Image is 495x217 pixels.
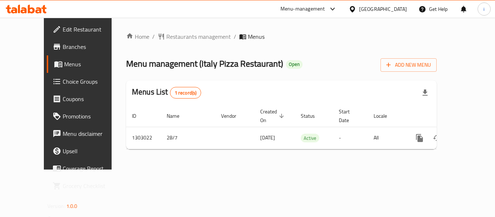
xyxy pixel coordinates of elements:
[416,84,434,101] div: Export file
[167,112,189,120] span: Name
[63,181,121,190] span: Grocery Checklist
[170,89,201,96] span: 1 record(s)
[132,112,146,120] span: ID
[280,5,325,13] div: Menu-management
[386,60,431,70] span: Add New Menu
[47,142,126,160] a: Upsell
[47,73,126,90] a: Choice Groups
[63,129,121,138] span: Menu disclaimer
[374,112,396,120] span: Locale
[152,32,155,41] li: /
[221,112,246,120] span: Vendor
[170,87,201,99] div: Total records count
[158,32,231,41] a: Restaurants management
[63,42,121,51] span: Branches
[234,32,236,41] li: /
[132,87,201,99] h2: Menus List
[47,21,126,38] a: Edit Restaurant
[301,134,319,142] span: Active
[161,127,215,149] td: 28/7
[63,164,121,173] span: Coverage Report
[66,201,78,211] span: 1.0.0
[47,160,126,177] a: Coverage Report
[301,112,324,120] span: Status
[63,147,121,155] span: Upsell
[63,112,121,121] span: Promotions
[411,129,428,147] button: more
[359,5,407,13] div: [GEOGRAPHIC_DATA]
[64,60,121,68] span: Menus
[126,32,437,41] nav: breadcrumb
[333,127,368,149] td: -
[47,38,126,55] a: Branches
[63,25,121,34] span: Edit Restaurant
[166,32,231,41] span: Restaurants management
[380,58,437,72] button: Add New Menu
[47,108,126,125] a: Promotions
[47,55,126,73] a: Menus
[126,127,161,149] td: 1303022
[286,61,303,67] span: Open
[126,55,283,72] span: Menu management ( Italy Pizza Restaurant )
[405,105,486,127] th: Actions
[126,105,486,149] table: enhanced table
[260,133,275,142] span: [DATE]
[47,125,126,142] a: Menu disclaimer
[483,5,484,13] span: i
[428,129,446,147] button: Change Status
[63,95,121,103] span: Coupons
[47,90,126,108] a: Coupons
[63,77,121,86] span: Choice Groups
[286,60,303,69] div: Open
[368,127,405,149] td: All
[47,177,126,195] a: Grocery Checklist
[47,201,65,211] span: Version:
[126,32,149,41] a: Home
[260,107,286,125] span: Created On
[339,107,359,125] span: Start Date
[248,32,265,41] span: Menus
